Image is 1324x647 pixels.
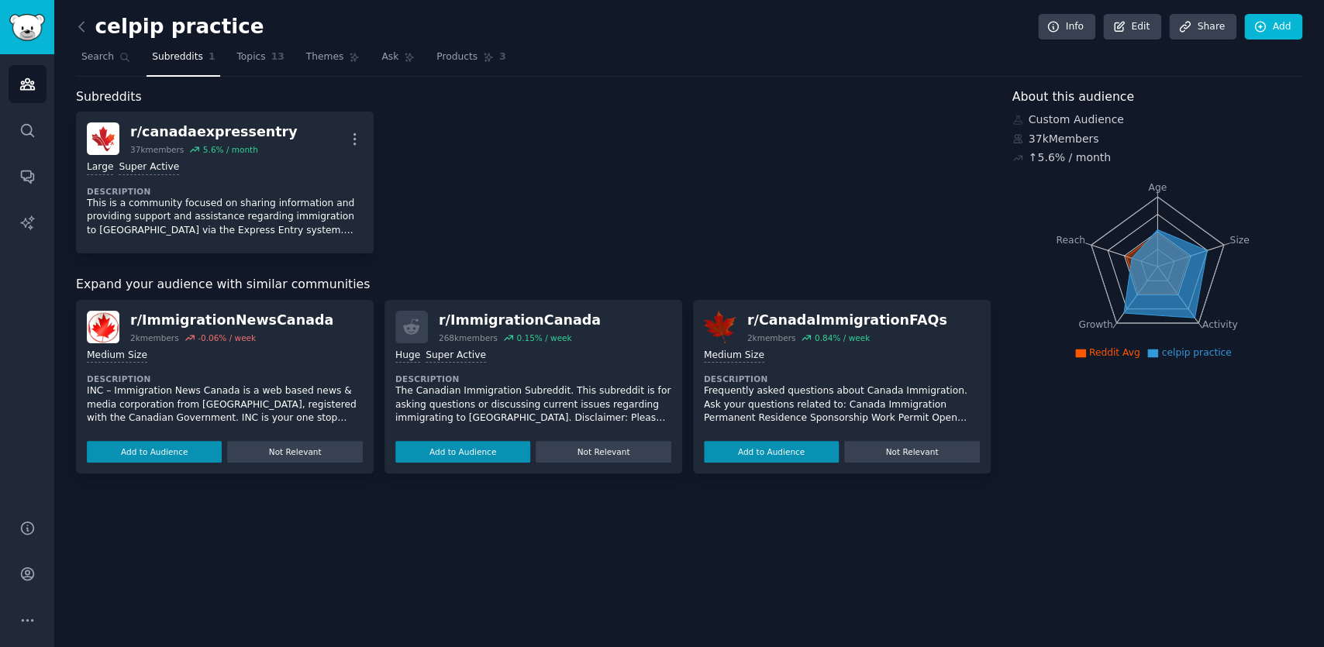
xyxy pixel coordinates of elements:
[1202,319,1237,330] tspan: Activity
[439,311,601,330] div: r/ ImmigrationCanada
[76,45,136,77] a: Search
[431,45,511,77] a: Products3
[87,349,147,363] div: Medium Size
[815,332,870,343] div: 0.84 % / week
[81,50,114,64] span: Search
[499,50,506,64] span: 3
[395,349,420,363] div: Huge
[1161,347,1231,358] span: celpip practice
[87,197,363,238] p: This is a community focused on sharing information and providing support and assistance regarding...
[704,349,764,363] div: Medium Size
[376,45,420,77] a: Ask
[130,144,184,155] div: 37k members
[130,311,333,330] div: r/ ImmigrationNewsCanada
[381,50,398,64] span: Ask
[704,384,980,425] p: Frequently asked questions about Canada Immigration. Ask your questions related to: Canada Immigr...
[395,384,671,425] p: The Canadian Immigration Subreddit. This subreddit is for asking questions or discussing current ...
[87,441,222,463] button: Add to Audience
[426,349,486,363] div: Super Active
[395,441,530,463] button: Add to Audience
[1012,88,1134,107] span: About this audience
[236,50,265,64] span: Topics
[227,441,362,463] button: Not Relevant
[1056,234,1085,245] tspan: Reach
[1148,182,1167,193] tspan: Age
[231,45,289,77] a: Topics13
[1078,319,1112,330] tspan: Growth
[87,384,363,425] p: INC – Immigration News Canada is a web based news & media corporation from [GEOGRAPHIC_DATA], reg...
[747,311,947,330] div: r/ CanadaImmigrationFAQs
[1089,347,1140,358] span: Reddit Avg
[119,160,179,175] div: Super Active
[130,122,298,142] div: r/ canadaexpressentry
[704,373,980,384] dt: Description
[147,45,220,77] a: Subreddits1
[1169,14,1236,40] a: Share
[395,373,671,384] dt: Description
[203,144,258,155] div: 5.6 % / month
[704,311,736,343] img: CanadaImmigrationFAQs
[87,160,113,175] div: Large
[536,441,671,463] button: Not Relevant
[1029,150,1111,166] div: ↑ 5.6 % / month
[152,50,203,64] span: Subreddits
[198,332,256,343] div: -0.06 % / week
[76,275,370,294] span: Expand your audience with similar communities
[87,122,119,155] img: canadaexpressentry
[87,311,119,343] img: ImmigrationNewsCanada
[1229,234,1249,245] tspan: Size
[436,50,478,64] span: Products
[9,14,45,41] img: GummySearch logo
[1103,14,1161,40] a: Edit
[76,15,264,40] h2: celpip practice
[1012,131,1303,147] div: 37k Members
[1038,14,1095,40] a: Info
[130,332,179,343] div: 2k members
[704,441,839,463] button: Add to Audience
[301,45,366,77] a: Themes
[1244,14,1302,40] a: Add
[76,88,142,107] span: Subreddits
[516,332,571,343] div: 0.15 % / week
[439,332,498,343] div: 268k members
[306,50,344,64] span: Themes
[87,373,363,384] dt: Description
[87,186,363,197] dt: Description
[209,50,215,64] span: 1
[76,112,374,253] a: canadaexpressentryr/canadaexpressentry37kmembers5.6% / monthLargeSuper ActiveDescriptionThis is a...
[1012,112,1303,128] div: Custom Audience
[844,441,979,463] button: Not Relevant
[747,332,796,343] div: 2k members
[271,50,284,64] span: 13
